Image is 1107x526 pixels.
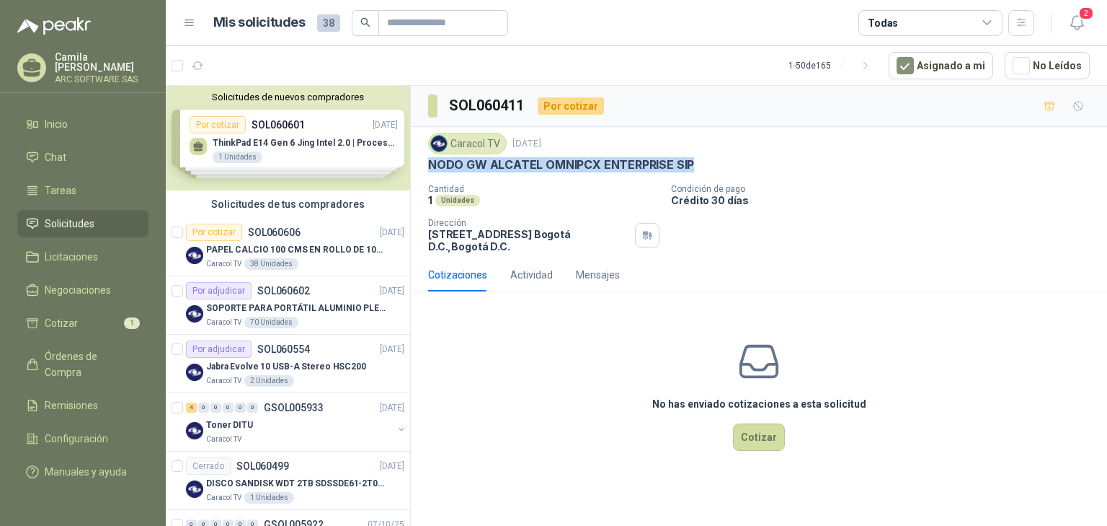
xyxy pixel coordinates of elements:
div: 0 [235,403,246,413]
div: Caracol TV [428,133,507,154]
div: Por cotizar [186,224,242,241]
a: Inicio [17,110,148,138]
p: SOL060499 [236,461,289,471]
span: Órdenes de Compra [45,349,135,380]
p: [DATE] [380,284,404,298]
a: 4 0 0 0 0 0 GSOL005933[DATE] Company LogoToner DITUCaracol TV [186,399,407,445]
span: search [360,17,370,27]
div: 4 [186,403,197,413]
p: SOPORTE PARA PORTÁTIL ALUMINIO PLEGABLE VTA [206,302,386,315]
span: Inicio [45,116,68,132]
span: 2 [1078,6,1094,20]
p: Caracol TV [206,317,241,328]
img: Company Logo [186,305,203,323]
p: Camila [PERSON_NAME] [55,52,148,72]
p: [DATE] [380,401,404,415]
p: Caracol TV [206,258,241,270]
div: 1 - 50 de 165 [788,54,877,77]
div: 1 Unidades [244,492,294,504]
a: Configuración [17,425,148,452]
span: Negociaciones [45,282,111,298]
a: Por cotizarSOL060606[DATE] Company LogoPAPEL CALCIO 100 CMS EN ROLLO DE 100 GRCaracol TV38 Unidades [166,218,410,276]
a: Cotizar1 [17,310,148,337]
div: 70 Unidades [244,317,298,328]
h1: Mis solicitudes [213,12,306,33]
img: Company Logo [186,481,203,498]
a: CerradoSOL060499[DATE] Company LogoDISCO SANDISK WDT 2TB SDSSDE61-2T00-G25Caracol TV1 Unidades [166,452,410,510]
p: DISCO SANDISK WDT 2TB SDSSDE61-2T00-G25 [206,477,386,491]
p: Caracol TV [206,492,241,504]
div: Cerrado [186,457,231,475]
div: 0 [223,403,234,413]
span: Cotizar [45,315,78,331]
div: 0 [198,403,209,413]
div: Todas [868,15,898,31]
div: Cotizaciones [428,267,487,283]
div: Por adjudicar [186,341,252,358]
img: Company Logo [186,364,203,381]
h3: SOL060411 [449,95,526,117]
div: Por adjudicar [186,282,252,299]
p: Caracol TV [206,434,241,445]
p: [STREET_ADDRESS] Bogotá D.C. , Bogotá D.C. [428,228,629,253]
a: Órdenes de Compra [17,343,148,386]
span: Chat [45,149,66,165]
p: PAPEL CALCIO 100 CMS EN ROLLO DE 100 GR [206,243,386,257]
img: Company Logo [431,136,447,152]
button: Asignado a mi [889,52,993,79]
p: Jabra Evolve 10 USB-A Stereo HSC200 [206,360,366,374]
div: 0 [210,403,221,413]
a: Por adjudicarSOL060602[DATE] Company LogoSOPORTE PARA PORTÁTIL ALUMINIO PLEGABLE VTACaracol TV70 ... [166,276,410,335]
span: Manuales y ayuda [45,464,127,480]
a: Manuales y ayuda [17,458,148,486]
div: Unidades [435,195,480,206]
img: Logo peakr [17,17,91,35]
div: Mensajes [576,267,620,283]
button: Cotizar [733,424,785,451]
span: Configuración [45,431,108,447]
a: Por adjudicarSOL060554[DATE] Company LogoJabra Evolve 10 USB-A Stereo HSC200Caracol TV2 Unidades [166,335,410,393]
a: Licitaciones [17,243,148,271]
p: Crédito 30 días [671,194,1101,206]
p: Condición de pago [671,184,1101,194]
p: SOL060606 [248,227,301,237]
p: [DATE] [380,226,404,240]
span: Licitaciones [45,249,98,265]
a: Chat [17,144,148,171]
img: Company Logo [186,247,203,264]
a: Remisiones [17,392,148,419]
h3: No has enviado cotizaciones a esta solicitud [652,396,866,412]
a: Solicitudes [17,210,148,237]
span: Remisiones [45,398,98,413]
span: 1 [124,317,140,329]
div: Actividad [510,267,553,283]
img: Company Logo [186,422,203,439]
p: [DATE] [512,137,541,151]
p: 1 [428,194,432,206]
span: 38 [317,14,340,32]
div: 2 Unidades [244,375,294,387]
p: NODO GW ALCATEL OMNIPCX ENTERPRISE SIP [428,157,694,172]
span: Tareas [45,183,76,198]
p: Caracol TV [206,375,241,387]
p: [DATE] [380,460,404,473]
p: SOL060554 [257,344,310,354]
div: Solicitudes de tus compradores [166,190,410,218]
p: Toner DITU [206,418,253,432]
div: 0 [247,403,258,413]
p: GSOL005933 [264,403,324,413]
p: Cantidad [428,184,659,194]
div: 38 Unidades [244,258,298,270]
button: 2 [1064,10,1090,36]
div: Por cotizar [538,97,604,115]
p: SOL060602 [257,286,310,296]
a: Negociaciones [17,276,148,304]
p: [DATE] [380,343,404,356]
span: Solicitudes [45,216,94,232]
a: Tareas [17,177,148,204]
button: No Leídos [1005,52,1090,79]
p: ARC SOFTWARE SAS [55,75,148,84]
div: Solicitudes de nuevos compradoresPor cotizarSOL060601[DATE] ThinkPad E14 Gen 6 Jing Intel 2.0 | P... [166,86,410,190]
button: Solicitudes de nuevos compradores [172,92,404,102]
p: Dirección [428,218,629,228]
